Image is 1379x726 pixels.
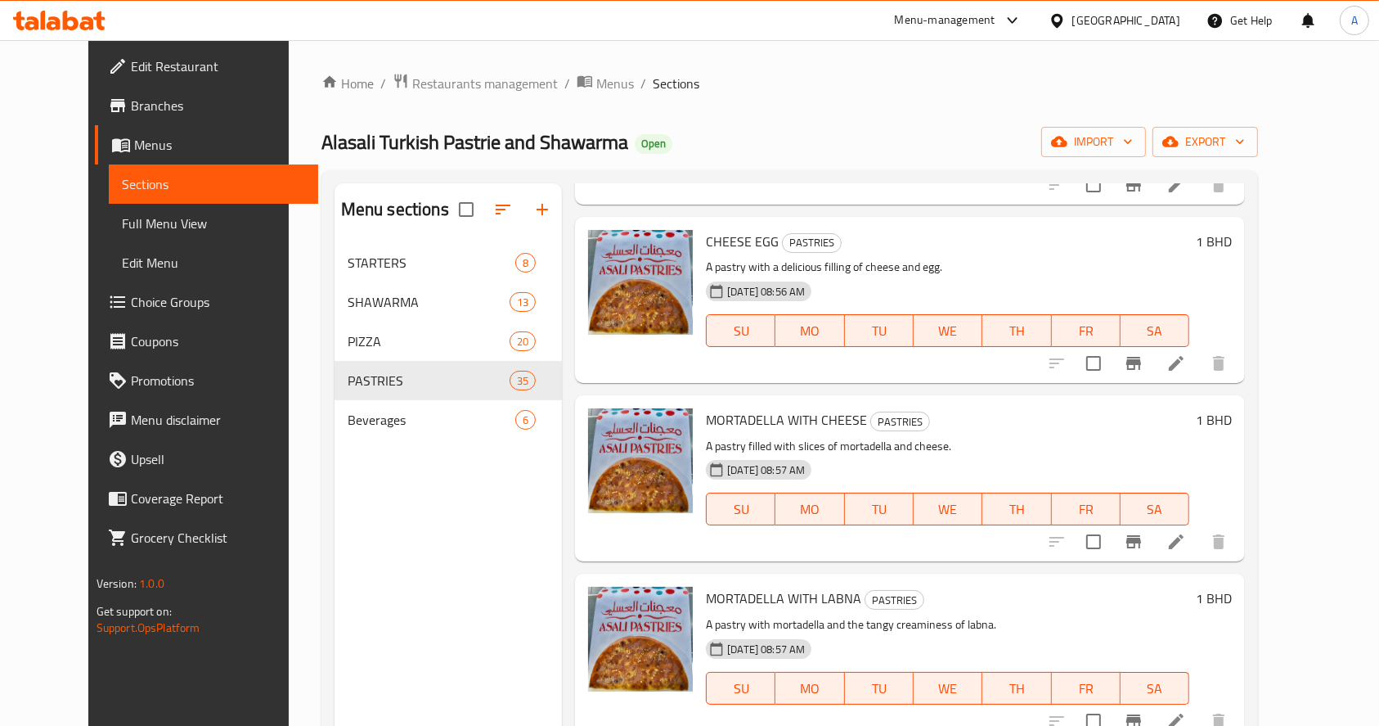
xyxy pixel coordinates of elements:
button: SA [1121,314,1189,347]
span: CHEESE EGG [706,229,779,254]
span: SA [1127,677,1183,701]
span: SU [713,677,769,701]
span: Grocery Checklist [131,528,306,548]
span: Coverage Report [131,489,306,508]
button: FR [1052,493,1121,525]
button: TH [982,314,1051,347]
button: Branch-specific-item [1114,344,1153,383]
a: Menus [577,73,634,94]
span: Menus [134,135,306,155]
span: Select to update [1076,346,1111,381]
span: SHAWARMA [348,292,510,312]
span: TU [851,498,907,521]
div: [GEOGRAPHIC_DATA] [1072,11,1180,29]
a: Edit menu item [1166,175,1186,195]
img: MORTADELLA WITH LABNA [588,587,693,692]
span: STARTERS [348,253,515,273]
span: [DATE] 08:57 AM [721,642,811,657]
button: TH [982,493,1051,525]
p: A pastry with a delicious filling of cheese and egg. [706,257,1189,277]
nav: Menu sections [335,237,562,446]
a: Edit Menu [109,243,319,282]
span: PASTRIES [865,591,923,610]
div: items [510,331,536,351]
span: Coupons [131,331,306,351]
h6: 1 BHD [1196,408,1232,431]
button: WE [914,672,982,705]
span: [DATE] 08:57 AM [721,462,811,478]
span: TH [989,319,1044,343]
span: SU [713,498,769,521]
span: import [1054,132,1133,152]
a: Support.OpsPlatform [97,617,200,638]
img: CHEESE EGG [588,230,693,335]
span: PASTRIES [348,371,510,390]
span: 1.0.0 [139,573,164,594]
div: SHAWARMA13 [335,282,562,322]
span: WE [920,677,976,701]
button: TU [845,314,914,347]
span: Choice Groups [131,292,306,312]
button: TU [845,672,914,705]
span: Full Menu View [122,214,306,233]
span: TU [851,677,907,701]
a: Choice Groups [95,282,319,322]
button: SU [706,493,775,525]
span: PASTRIES [783,233,841,252]
div: PASTRIES [865,590,924,610]
span: PASTRIES [871,413,929,431]
span: Select all sections [449,192,483,227]
img: MORTADELLA WITH CHEESE [588,408,693,513]
span: SA [1127,498,1183,521]
span: Sections [653,74,699,93]
div: PIZZA20 [335,322,562,361]
span: Select to update [1076,525,1111,559]
span: Version: [97,573,137,594]
div: Beverages [348,410,515,430]
span: 8 [516,255,535,271]
button: delete [1199,344,1238,383]
a: Full Menu View [109,204,319,243]
span: FR [1058,498,1114,521]
nav: breadcrumb [321,73,1258,94]
h2: Menu sections [341,197,449,222]
a: Coupons [95,322,319,361]
a: Branches [95,86,319,125]
div: items [510,292,536,312]
h6: 1 BHD [1196,230,1232,253]
button: FR [1052,314,1121,347]
button: delete [1199,165,1238,205]
span: PIZZA [348,331,510,351]
a: Restaurants management [393,73,558,94]
span: WE [920,319,976,343]
span: TH [989,677,1044,701]
span: Upsell [131,449,306,469]
div: STARTERS8 [335,243,562,282]
div: items [515,410,536,430]
span: FR [1058,319,1114,343]
span: Alasali Turkish Pastrie and Shawarma [321,124,628,160]
a: Home [321,74,374,93]
span: Menu disclaimer [131,410,306,430]
div: items [510,371,536,390]
span: 20 [510,334,535,349]
span: MO [782,319,838,343]
span: TU [851,319,907,343]
span: Edit Menu [122,253,306,273]
span: 6 [516,413,535,428]
a: Promotions [95,361,319,400]
span: [DATE] 08:56 AM [721,284,811,300]
a: Sections [109,165,319,204]
span: WE [920,498,976,521]
span: FR [1058,677,1114,701]
span: SA [1127,319,1183,343]
a: Edit Restaurant [95,47,319,86]
li: / [380,74,386,93]
button: delete [1199,522,1238,561]
a: Grocery Checklist [95,518,319,557]
span: MORTADELLA WITH CHEESE [706,408,867,432]
span: MO [782,677,838,701]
